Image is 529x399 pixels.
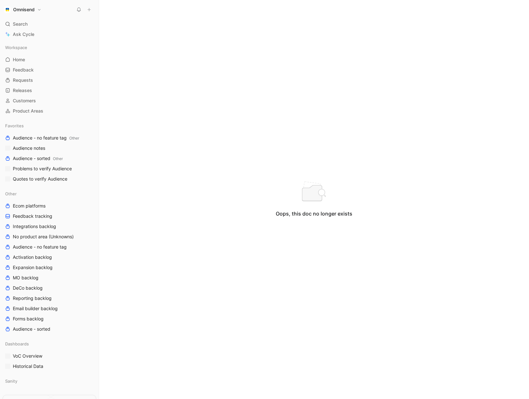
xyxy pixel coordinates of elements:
[3,376,96,388] div: Sanity
[3,86,96,95] a: Releases
[3,283,96,293] a: DeCo backlog
[13,176,67,182] span: Quotes to verify Audience
[3,174,96,184] a: Quotes to verify Audience
[5,44,27,51] span: Workspace
[3,55,96,64] a: Home
[3,252,96,262] a: Activation backlog
[13,20,28,28] span: Search
[5,191,17,197] span: Other
[276,210,352,217] div: Oops, this doc no longer exists
[3,19,96,29] div: Search
[3,65,96,75] a: Feedback
[13,275,38,281] span: MO backlog
[5,378,17,384] span: Sanity
[13,7,35,13] h1: Omnisend
[13,67,34,73] span: Feedback
[13,166,72,172] span: Problems to verify Audience
[13,264,53,271] span: Expansion backlog
[3,5,43,14] button: OmnisendOmnisend
[3,189,96,334] div: OtherEcom platformsFeedback trackingIntegrations backlogNo product area (Unknowns)Audience - no f...
[13,56,25,63] span: Home
[3,222,96,231] a: Integrations backlog
[13,316,44,322] span: Forms backlog
[5,123,24,129] span: Favorites
[3,339,96,349] div: Dashboards
[3,106,96,116] a: Product Areas
[13,326,50,332] span: Audience - sorted
[13,213,52,219] span: Feedback tracking
[3,121,96,131] div: Favorites
[13,135,79,141] span: Audience - no feature tag
[3,30,96,39] a: Ask Cycle
[13,98,36,104] span: Customers
[3,293,96,303] a: Reporting backlog
[3,273,96,283] a: MO backlog
[3,339,96,371] div: DashboardsVoC OverviewHistorical Data
[13,30,34,38] span: Ask Cycle
[13,233,74,240] span: No product area (Unknowns)
[13,155,63,162] span: Audience - sorted
[3,263,96,272] a: Expansion backlog
[5,341,29,347] span: Dashboards
[13,223,56,230] span: Integrations backlog
[3,242,96,252] a: Audience - no feature tag
[13,254,52,260] span: Activation backlog
[13,77,33,83] span: Requests
[69,136,79,140] span: Other
[3,211,96,221] a: Feedback tracking
[13,285,43,291] span: DeCo backlog
[3,164,96,174] a: Problems to verify Audience
[13,305,58,312] span: Email builder backlog
[13,295,52,301] span: Reporting backlog
[13,108,43,114] span: Product Areas
[13,87,32,94] span: Releases
[3,314,96,324] a: Forms backlog
[3,232,96,242] a: No product area (Unknowns)
[3,189,96,199] div: Other
[3,351,96,361] a: VoC Overview
[3,304,96,313] a: Email builder backlog
[13,363,43,369] span: Historical Data
[3,154,96,163] a: Audience - sortedOther
[13,145,45,151] span: Audience notes
[4,6,11,13] img: Omnisend
[3,75,96,85] a: Requests
[3,96,96,106] a: Customers
[301,182,327,202] img: notfound-light-CGnz2QMB.svg
[3,324,96,334] a: Audience - sorted
[3,376,96,386] div: Sanity
[3,43,96,52] div: Workspace
[3,201,96,211] a: Ecom platforms
[3,143,96,153] a: Audience notes
[13,353,42,359] span: VoC Overview
[3,133,96,143] a: Audience - no feature tagOther
[53,156,63,161] span: Other
[13,203,46,209] span: Ecom platforms
[13,244,67,250] span: Audience - no feature tag
[3,361,96,371] a: Historical Data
